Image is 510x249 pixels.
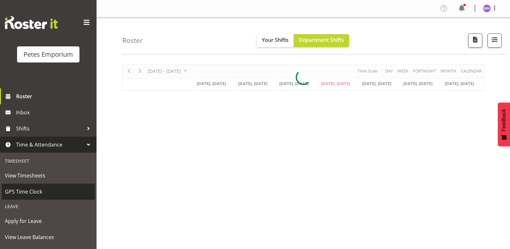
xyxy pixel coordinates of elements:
[23,50,73,59] div: Petes Emporium
[2,229,95,245] a: View Leave Balances
[257,34,294,47] button: Your Shifts
[299,36,344,43] span: Department Shifts
[5,16,58,29] img: Rosterit website logo
[16,124,84,133] span: Shifts
[262,36,289,43] span: Your Shifts
[5,216,92,226] span: Apply for Leave
[501,109,507,131] span: Feedback
[122,37,143,44] h4: Roster
[2,168,95,184] a: View Timesheets
[5,187,92,196] span: GPS Time Clock
[483,5,491,12] img: mackenzie-halford4471.jpg
[16,108,93,117] span: Inbox
[2,200,95,213] div: Leave
[2,213,95,229] a: Apply for Leave
[2,184,95,200] a: GPS Time Clock
[498,102,510,146] button: Feedback - Show survey
[487,34,502,48] button: Filter Shifts
[294,34,349,47] button: Department Shifts
[16,91,93,101] span: Roster
[468,34,482,48] button: Download a PDF of the roster according to the set date range.
[5,171,92,180] span: View Timesheets
[2,154,95,168] div: Timesheet
[16,140,84,149] span: Time & Attendance
[5,232,92,242] span: View Leave Balances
